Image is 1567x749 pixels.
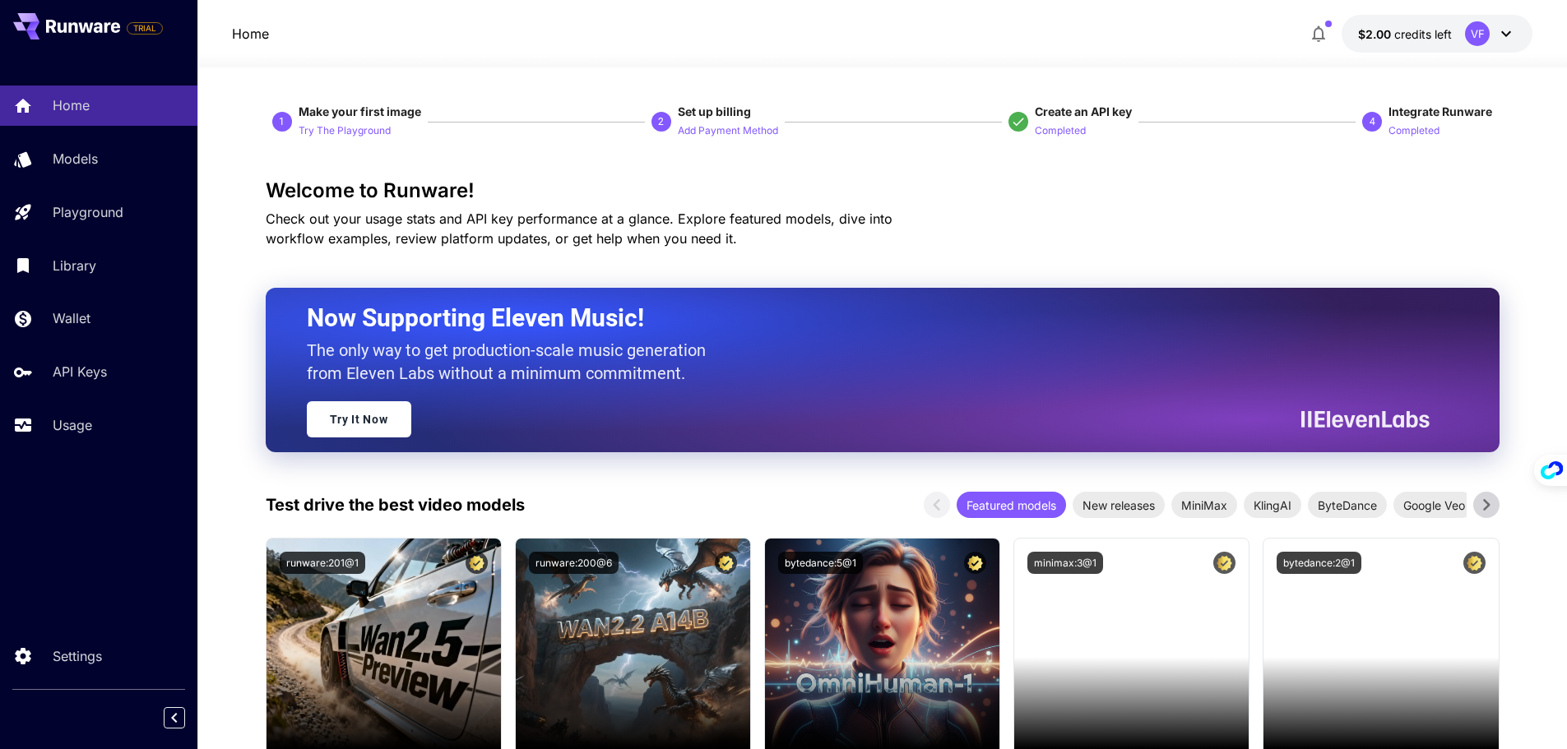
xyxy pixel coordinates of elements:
a: Try It Now [307,401,411,437]
button: $2.00VF [1342,15,1532,53]
p: Home [53,95,90,115]
span: credits left [1394,27,1452,41]
span: TRIAL [127,22,162,35]
span: ByteDance [1308,497,1387,514]
div: New releases [1073,492,1165,518]
span: KlingAI [1244,497,1301,514]
span: Make your first image [299,104,421,118]
div: Collapse sidebar [176,703,197,733]
p: The only way to get production-scale music generation from Eleven Labs without a minimum commitment. [307,339,718,385]
button: Certified Model – Vetted for best performance and includes a commercial license. [715,552,737,574]
p: Settings [53,646,102,666]
span: Create an API key [1035,104,1132,118]
span: Google Veo [1393,497,1475,514]
span: Featured models [957,497,1066,514]
div: $2.00 [1358,25,1452,43]
span: $2.00 [1358,27,1394,41]
span: Set up billing [678,104,751,118]
nav: breadcrumb [232,24,269,44]
p: API Keys [53,362,107,381]
div: VF [1465,21,1490,46]
button: Certified Model – Vetted for best performance and includes a commercial license. [1463,552,1486,574]
button: bytedance:5@1 [778,552,863,574]
div: Google Veo [1393,492,1475,518]
p: Playground [53,202,123,222]
span: MiniMax [1171,497,1237,514]
div: KlingAI [1244,492,1301,518]
p: Test drive the best video models [266,492,525,517]
button: Try The Playground [299,120,391,140]
div: ByteDance [1308,492,1387,518]
p: Wallet [53,308,90,328]
button: Add Payment Method [678,120,778,140]
button: runware:200@6 [529,552,619,574]
button: Collapse sidebar [164,707,185,728]
button: bytedance:2@1 [1277,552,1361,574]
p: 4 [1370,114,1375,129]
span: Integrate Runware [1389,104,1492,118]
button: Completed [1389,120,1440,140]
img: alt [1014,539,1249,749]
div: Featured models [957,492,1066,518]
span: Add your payment card to enable full platform functionality. [127,18,163,38]
p: Add Payment Method [678,123,778,139]
span: New releases [1073,497,1165,514]
img: alt [765,539,999,749]
p: Completed [1389,123,1440,139]
button: runware:201@1 [280,552,365,574]
img: alt [267,539,501,749]
span: Check out your usage stats and API key performance at a glance. Explore featured models, dive int... [266,210,892,247]
img: alt [516,539,750,749]
img: alt [1263,539,1498,749]
p: Usage [53,415,92,435]
p: Models [53,149,98,169]
button: Certified Model – Vetted for best performance and includes a commercial license. [1213,552,1236,574]
button: minimax:3@1 [1027,552,1103,574]
button: Completed [1035,120,1086,140]
p: Try The Playground [299,123,391,139]
p: Completed [1035,123,1086,139]
div: MiniMax [1171,492,1237,518]
h2: Now Supporting Eleven Music! [307,303,1417,334]
p: 1 [279,114,285,129]
h3: Welcome to Runware! [266,179,1500,202]
button: Certified Model – Vetted for best performance and includes a commercial license. [466,552,488,574]
a: Home [232,24,269,44]
p: 2 [658,114,664,129]
p: Library [53,256,96,275]
button: Certified Model – Vetted for best performance and includes a commercial license. [964,552,986,574]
